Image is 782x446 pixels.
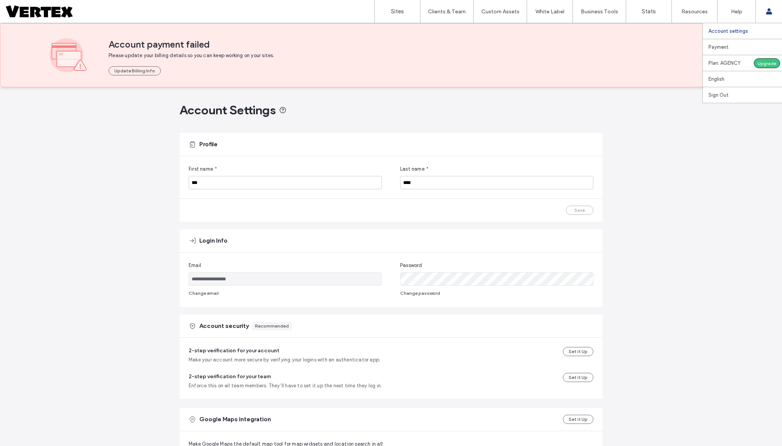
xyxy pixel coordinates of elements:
[563,347,593,356] button: Set it Up
[708,92,729,98] label: Sign Out
[189,356,380,364] span: Make your account more secure by verifying your logins with an authenticator app.
[681,8,708,15] label: Resources
[189,373,271,380] span: 2-step verification for your team
[199,237,228,245] span: Login Info
[189,382,382,390] span: Enforce this on all team members. They’ll have to set it up the next time they log in.
[109,66,161,75] button: Update Billing Info
[708,44,729,50] label: Payment
[400,176,593,189] input: Last name
[428,8,466,15] label: Clients & Team
[189,347,279,354] span: 2-step verification for your account
[189,262,201,269] span: Email
[563,373,593,382] button: Set it Up
[642,8,656,15] label: Stats
[708,23,782,39] a: Account settings
[109,39,732,50] span: Account payment failed
[708,76,724,82] label: English
[581,8,618,15] label: Business Tools
[189,176,382,189] input: First name
[481,8,519,15] label: Custom Assets
[199,140,218,149] span: Profile
[255,323,289,329] div: Recommended
[189,272,382,286] input: Email
[18,5,33,12] span: Help
[189,289,219,298] button: Change email
[754,58,780,68] div: Upgrade
[708,60,754,66] label: Plan: AGENCY
[199,415,271,424] span: Google Maps integration
[708,28,748,34] label: Account settings
[109,52,305,59] span: Please update your billing details so you can keep working on your sites.
[400,165,425,173] span: Last name
[708,39,782,55] a: Payment
[400,289,440,298] button: Change password
[708,87,782,103] a: Sign Out
[199,322,249,330] span: Account security
[563,415,593,424] button: Set it Up
[189,165,213,173] span: First name
[179,102,276,118] span: Account Settings
[400,262,422,269] span: Password
[391,8,404,15] label: Sites
[731,8,742,15] label: Help
[535,8,564,15] label: White Label
[400,272,593,286] input: Password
